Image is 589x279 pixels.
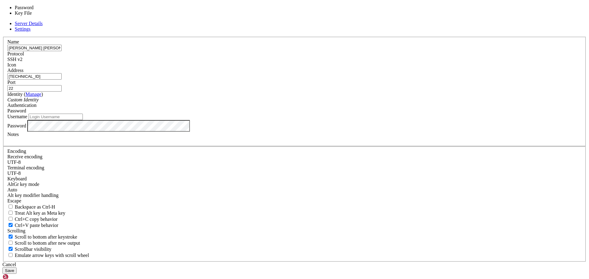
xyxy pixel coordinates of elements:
[7,210,65,216] label: Whether the Alt key acts as a Meta key or as a distinct Alt key.
[24,92,43,97] span: ( )
[7,176,27,181] label: Keyboard
[9,205,13,209] input: Backspace as Ctrl-H
[15,234,77,239] span: Scroll to bottom after keystroke
[7,240,80,246] label: Scroll to bottom after new output.
[29,114,83,120] input: Login Username
[15,247,52,252] span: Scrollbar visibility
[9,223,13,227] input: Ctrl+V paste behavior
[15,21,43,26] a: Server Details
[15,26,31,32] a: Settings
[7,149,26,154] label: Encoding
[15,217,58,222] span: Ctrl+C copy behavior
[7,108,26,113] span: Password
[9,253,13,257] input: Emulate arrow keys with scroll wheel
[7,253,89,258] label: When using the alternative screen buffer, and DECCKM (Application Cursor Keys) is active, mouse w...
[7,193,59,198] label: Controls how the Alt key is handled. Escape: Send an ESC prefix. 8-Bit: Add 128 to the typed char...
[7,204,55,209] label: If true, the backspace should send BS ('\x08', aka ^H). Otherwise the backspace key should send '...
[7,247,52,252] label: The vertical scrollbar mode.
[7,62,16,67] label: Icon
[7,187,17,192] span: Auto
[7,85,62,92] input: Port Number
[7,171,21,176] span: UTF-8
[7,187,582,193] div: Auto
[7,228,25,233] label: Scrolling
[15,240,80,246] span: Scroll to bottom after new output
[7,198,21,203] span: Escape
[7,45,62,51] input: Server Name
[7,123,26,128] label: Password
[9,211,13,215] input: Treat Alt key as Meta key
[7,39,19,44] label: Name
[15,204,55,209] span: Backspace as Ctrl-H
[9,235,13,239] input: Scroll to bottom after keystroke
[7,154,42,159] label: Set the expected encoding for data received from the host. If the encodings do not match, visual ...
[7,97,39,102] i: Custom Identity
[7,160,582,165] div: UTF-8
[7,114,27,119] label: Username
[7,57,582,62] div: SSH v2
[7,103,37,108] label: Authentication
[25,92,41,97] a: Manage
[9,247,13,251] input: Scrollbar visibility
[7,171,582,176] div: UTF-8
[7,223,58,228] label: Ctrl+V pastes if true, sends ^V to host if false. Ctrl+Shift+V sends ^V to host if true, pastes i...
[7,217,58,222] label: Ctrl-C copies if true, send ^C to host if false. Ctrl-Shift-C sends ^C to host if true, copies if...
[7,80,16,85] label: Port
[7,160,21,165] span: UTF-8
[7,57,22,62] span: SSH v2
[15,223,58,228] span: Ctrl+V paste behavior
[9,217,13,221] input: Ctrl+C copy behavior
[7,198,582,204] div: Escape
[7,97,582,103] div: Custom Identity
[15,210,65,216] span: Treat Alt key as Meta key
[7,234,77,239] label: Whether to scroll to the bottom on any keystroke.
[2,267,17,274] button: Save
[7,51,24,56] label: Protocol
[7,92,43,97] label: Identity
[7,108,582,114] div: Password
[15,253,89,258] span: Emulate arrow keys with scroll wheel
[7,165,44,170] label: The default terminal encoding. ISO-2022 enables character map translations (like graphics maps). ...
[7,68,23,73] label: Address
[9,241,13,245] input: Scroll to bottom after new output
[2,262,587,267] div: Cancel
[15,5,66,10] li: Password
[7,73,62,80] input: Host Name or IP
[7,182,39,187] label: Set the expected encoding for data received from the host. If the encodings do not match, visual ...
[7,132,19,137] label: Notes
[15,10,66,16] li: Key File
